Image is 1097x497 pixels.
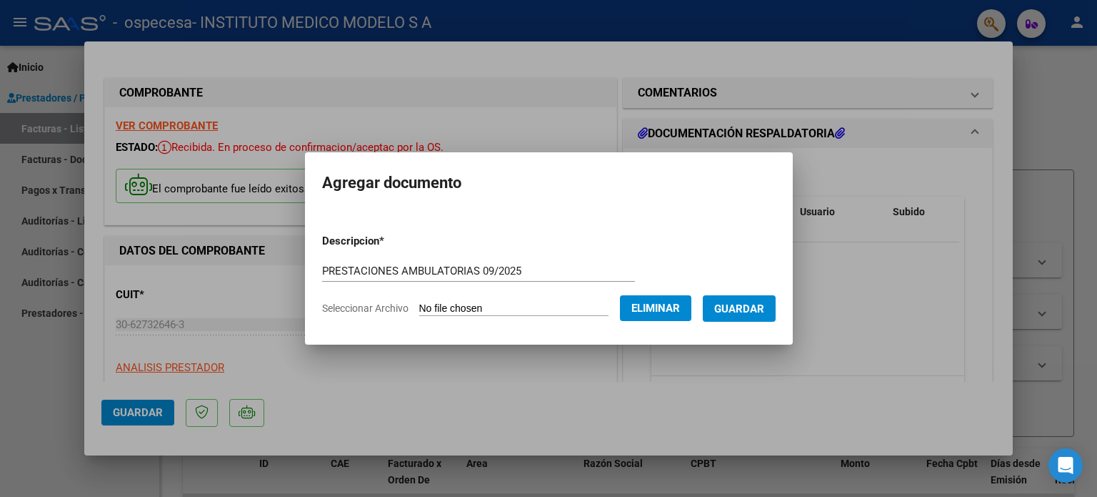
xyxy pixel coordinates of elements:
div: Open Intercom Messenger [1048,448,1083,483]
span: Eliminar [631,302,680,315]
button: Guardar [703,295,776,322]
h2: Agregar documento [322,169,776,197]
p: Descripcion [322,233,459,250]
button: Eliminar [620,295,691,321]
span: Guardar [714,302,764,315]
span: Seleccionar Archivo [322,302,409,314]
